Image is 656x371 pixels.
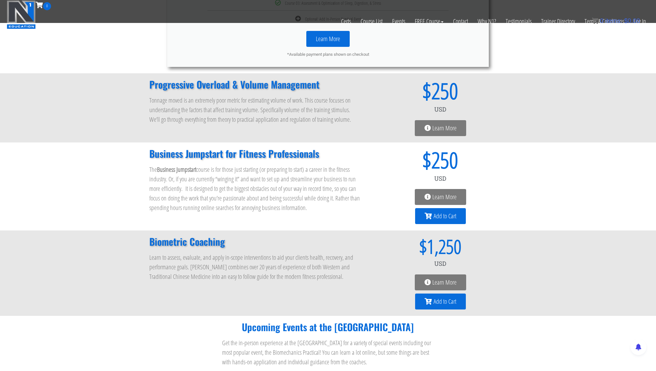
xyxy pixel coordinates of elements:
a: 0 items: $0.00 [592,17,640,24]
a: Learn More [415,189,466,205]
h2: Biometric Coaching [149,237,361,246]
span: 0 [43,2,51,10]
span: 250 [431,149,458,171]
strong: Business Jumpstart [157,165,196,174]
a: Add to Cart [415,294,466,309]
a: Log In [629,10,651,33]
span: Learn More [432,279,457,286]
bdi: 0.00 [624,17,640,24]
span: items: [605,17,622,24]
a: Add to Cart [415,208,466,224]
span: $ [374,237,427,256]
span: 1,250 [427,237,461,256]
span: Learn More [432,125,457,131]
p: Get the in-person experience at the [GEOGRAPHIC_DATA] for a variety of special events including o... [222,338,434,367]
h2: Progressive Overload & Volume Management [149,80,361,89]
a: Learn More [415,274,466,290]
div: USD [374,102,507,117]
h2: Upcoming Events at the [GEOGRAPHIC_DATA] [222,322,434,332]
p: Learn to assess, evaluate, and apply in-scope interventions to aid your clients health, recovery,... [149,253,361,281]
a: 0 [36,1,51,9]
div: USD [374,256,507,271]
div: USD [374,171,507,186]
p: The course is for those just starting (or preparing to start) a career in the fitness industry. O... [149,165,361,213]
span: 250 [431,80,458,102]
span: Add to Cart [434,213,456,219]
img: n1-education [7,0,36,29]
div: *Available payment plans shown on checkout [177,52,479,57]
a: Course List [356,10,387,33]
span: Add to Cart [434,298,456,305]
a: Certs [336,10,356,33]
a: Trainer Directory [536,10,580,33]
span: $ [374,80,431,102]
a: Contact [448,10,473,33]
a: Testimonials [501,10,536,33]
a: Why N1? [473,10,501,33]
span: Learn More [432,194,457,200]
h2: Business Jumpstart for Fitness Professionals [149,149,361,158]
a: Learn More [415,120,466,136]
a: Events [387,10,410,33]
a: FREE Course [410,10,448,33]
span: 0 [600,17,603,24]
p: Tonnage moved is an extremely poor metric for estimating volume of work. This course focuses on u... [149,96,361,124]
a: Terms & Conditions [580,10,629,33]
a: Learn More [306,31,350,47]
span: $ [624,17,628,24]
img: icon11.png [592,18,598,24]
span: $ [374,149,431,171]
